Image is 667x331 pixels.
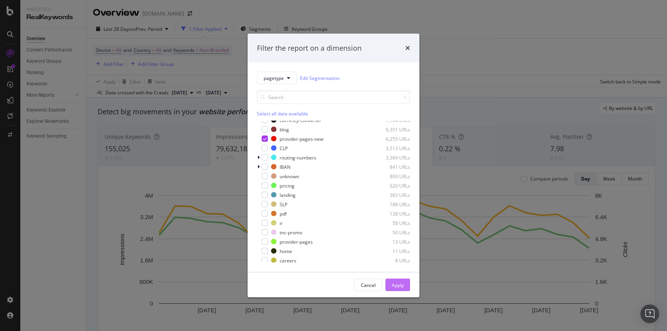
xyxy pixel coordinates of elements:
div: 841 URLs [372,163,410,170]
div: tnc-promo [280,229,302,235]
div: blog [280,126,289,133]
div: 3,513 URLs [372,145,410,151]
div: 11 URLs [372,248,410,254]
div: 8 URLs [372,257,410,264]
div: 6,255 URLs [372,135,410,142]
div: pricing [280,182,294,189]
button: pagetype [257,72,297,84]
div: routing-numbers [280,154,316,161]
div: 58 URLs [372,219,410,226]
div: pdf [280,210,287,217]
div: ir [280,219,283,226]
div: 3,384 URLs [372,154,410,161]
div: 138 URLs [372,210,410,217]
div: 13 URLs [372,238,410,245]
div: landing [280,191,296,198]
input: Search [257,90,410,104]
div: 383 URLs [372,191,410,198]
div: Cancel [361,281,376,288]
div: modal [248,34,419,297]
div: careers [280,257,296,264]
div: SLP [280,201,287,207]
div: Apply [392,281,404,288]
button: Cancel [354,279,382,291]
div: Select all data available [257,110,410,117]
div: 50 URLs [372,229,410,235]
div: Filter the report on a dimension [257,43,362,53]
div: CLP [280,145,288,151]
div: unknown [280,173,299,179]
div: provider-pages-new [280,135,323,142]
div: 620 URLs [372,182,410,189]
div: provider-pages [280,238,313,245]
div: 800 URLs [372,173,410,179]
div: home [280,248,292,254]
span: pagetype [264,74,284,81]
div: 6,351 URLs [372,126,410,133]
div: 188 URLs [372,201,410,207]
button: Apply [385,279,410,291]
div: times [405,43,410,53]
div: Open Intercom Messenger [640,304,659,323]
div: IBAN [280,163,291,170]
a: Edit Segmentation [300,74,340,82]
